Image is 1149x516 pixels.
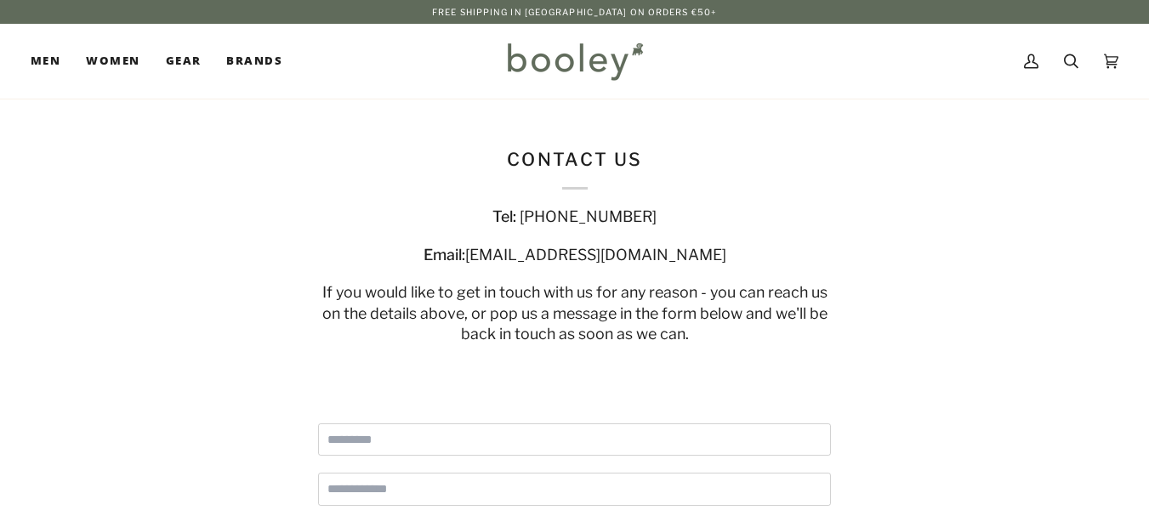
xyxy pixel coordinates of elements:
span: Brands [226,53,282,70]
a: Gear [153,24,214,99]
div: [PHONE_NUMBER] [318,207,832,228]
a: Brands [213,24,295,99]
span: Gear [166,53,202,70]
img: Booley [500,37,649,86]
p: Contact Us [318,148,832,190]
strong: Email: [424,245,465,263]
span: Men [31,53,60,70]
span: [EMAIL_ADDRESS][DOMAIN_NAME] [465,245,726,263]
a: Men [31,24,73,99]
strong: Tel: [492,207,516,225]
span: If you would like to get in touch with us for any reason - you can reach us on the details above,... [322,283,828,343]
span: Women [86,53,139,70]
a: Women [73,24,152,99]
p: Free Shipping in [GEOGRAPHIC_DATA] on Orders €50+ [432,5,717,19]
